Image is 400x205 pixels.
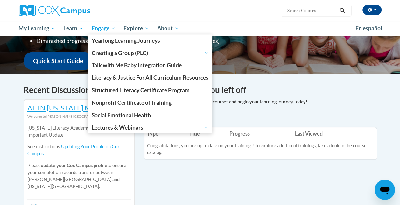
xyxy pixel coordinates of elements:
th: Type [144,127,187,140]
div: Please to ensure your completion records transfer between [PERSON_NAME][GEOGRAPHIC_DATA] and [US_... [27,120,131,195]
a: ATTN [US_STATE] Members [27,103,114,112]
input: Search Courses [286,7,337,14]
iframe: Button to launch messaging window [375,180,395,200]
a: Learn [59,21,88,36]
a: Structured Literacy Certificate Program [88,84,213,96]
a: Cox Campus [19,5,133,16]
button: Search [337,7,347,14]
a: My Learning [15,21,60,36]
a: Lectures & Webinars [88,121,213,133]
h1: Recent Activities [144,113,377,124]
span: About [157,25,179,32]
span: Talk with Me Baby Integration Guide [92,62,182,68]
h4: Continue where you left off [144,84,377,96]
th: Progress [227,127,292,140]
div: Welcome to [PERSON_NAME][GEOGRAPHIC_DATA]! [27,113,131,120]
a: Literacy & Justice For All Curriculum Resources [88,71,213,84]
a: Nonprofit Certificate of Training [88,96,213,109]
span: Nonprofit Certificate of Training [92,99,172,106]
a: Explore [119,21,153,36]
span: Explore [123,25,149,32]
span: Creating a Group (PLC) [92,49,208,57]
span: Social Emotional Health [92,112,151,118]
img: Cox Campus [19,5,90,16]
span: En español [355,25,382,32]
span: Literacy & Justice For All Curriculum Resources [92,74,208,81]
a: Talk with Me Baby Integration Guide [88,59,213,71]
span: Lectures & Webinars [92,124,208,131]
a: En español [351,22,386,35]
span: My Learning [18,25,55,32]
th: Title [187,127,227,140]
p: [US_STATE] Literacy Academy Integration Important Update [27,124,131,138]
a: Creating a Group (PLC) [88,47,213,59]
a: About [153,21,183,36]
th: Last Viewed [292,127,377,140]
a: Updating Your Profile on Cox Campus [27,144,120,156]
li: Diminished progression issues (site lag, video stalling, and playback issues) [36,36,254,46]
a: Engage [88,21,120,36]
a: Yearlong Learning Journeys [88,34,213,47]
span: Learn [63,25,83,32]
span: Structured Literacy Certificate Program [92,87,190,94]
button: Account Settings [362,5,382,15]
td: Congratulations, you are up to date on your trainings! To explore additional trainings, take a lo... [144,140,377,159]
h4: Recent Discussions [24,84,135,96]
span: Engage [92,25,116,32]
span: Yearlong Learning Journeys [92,37,160,44]
a: Social Emotional Health [88,109,213,121]
b: update your Cox Campus profile [41,163,107,168]
a: Quick Start Guide [24,52,93,70]
div: Main menu [14,21,386,36]
p: See instructions: [27,143,131,157]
